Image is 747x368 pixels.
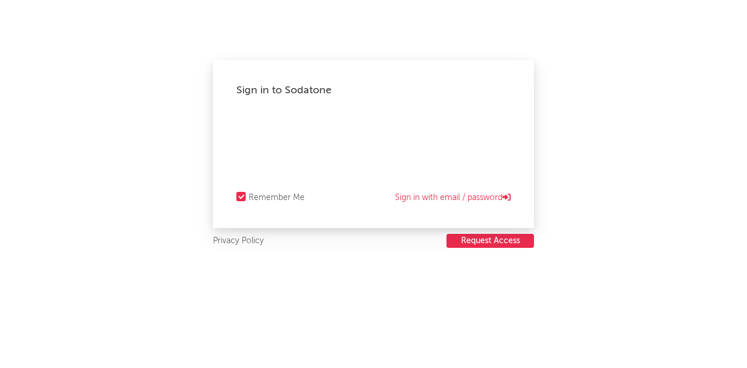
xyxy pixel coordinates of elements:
a: Privacy Policy [213,234,264,248]
a: Request Access [446,234,534,248]
div: Remember Me [249,191,305,205]
button: Request Access [446,234,534,248]
div: Sign in to Sodatone [236,83,511,97]
a: Sign in with email / password [395,191,511,205]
